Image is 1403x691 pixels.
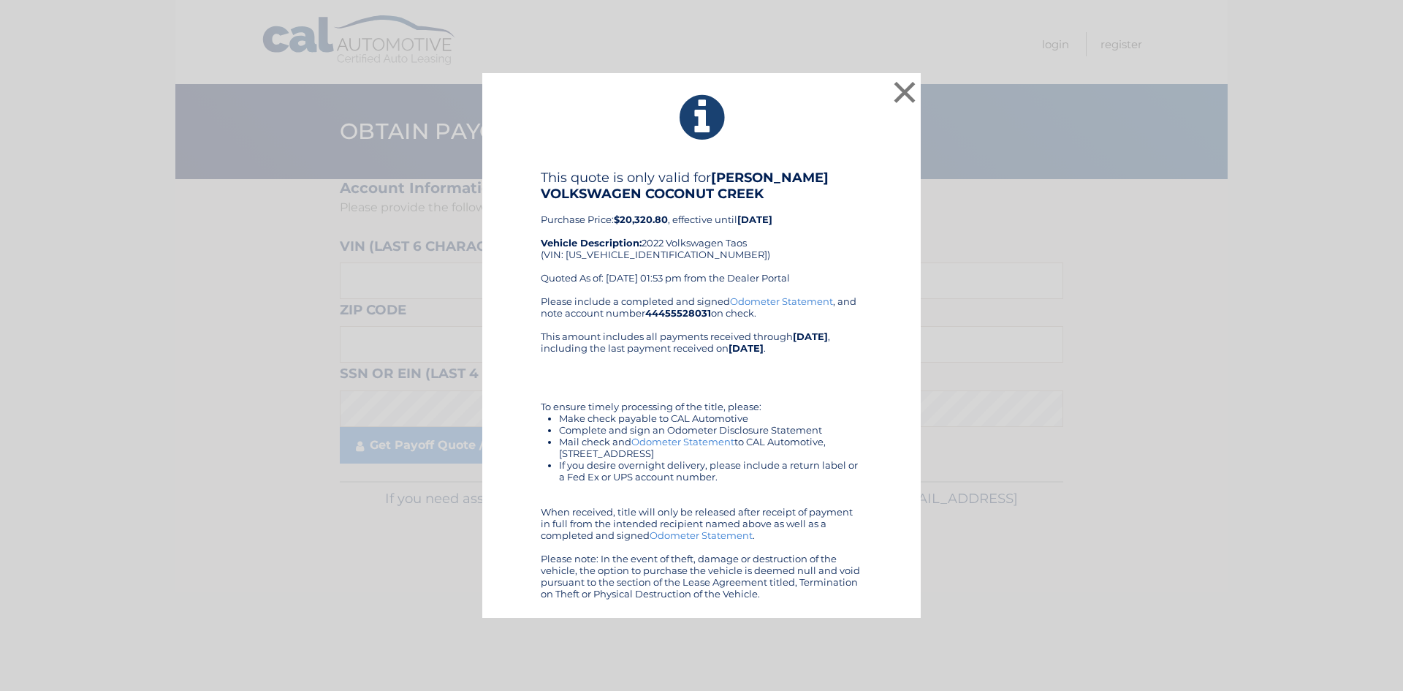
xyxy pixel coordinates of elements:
li: If you desire overnight delivery, please include a return label or a Fed Ex or UPS account number. [559,459,862,483]
a: Odometer Statement [730,295,833,307]
b: [DATE] [729,342,764,354]
b: $20,320.80 [614,214,668,225]
li: Complete and sign an Odometer Disclosure Statement [559,424,862,436]
button: × [890,78,919,107]
a: Odometer Statement [650,529,753,541]
div: Please include a completed and signed , and note account number on check. This amount includes al... [541,295,862,600]
a: Odometer Statement [631,436,734,448]
b: [PERSON_NAME] VOLKSWAGEN COCONUT CREEK [541,170,829,202]
li: Mail check and to CAL Automotive, [STREET_ADDRESS] [559,436,862,459]
b: [DATE] [793,331,828,342]
h4: This quote is only valid for [541,170,862,202]
b: 44455528031 [645,307,711,319]
b: [DATE] [737,214,772,225]
strong: Vehicle Description: [541,237,642,249]
li: Make check payable to CAL Automotive [559,412,862,424]
div: Purchase Price: , effective until 2022 Volkswagen Taos (VIN: [US_VEHICLE_IDENTIFICATION_NUMBER]) ... [541,170,862,295]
